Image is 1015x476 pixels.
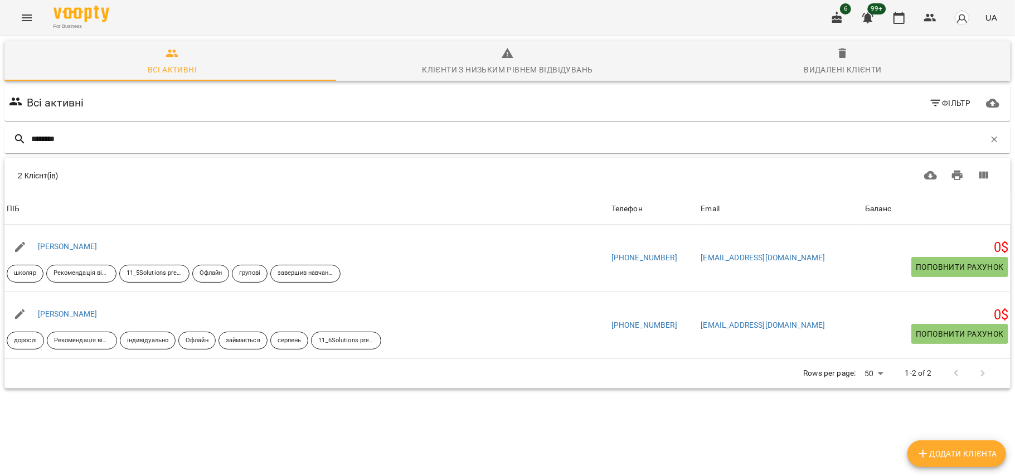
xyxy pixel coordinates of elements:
span: Баланс [865,202,1008,216]
button: UA [981,7,1002,28]
p: школяр [14,269,36,278]
div: школяр [7,265,43,283]
span: 99+ [868,3,886,14]
p: Rows per page: [803,368,856,379]
div: Баланс [865,202,891,216]
div: 11_6Solutions pre-intermidiate present perfect [311,332,381,349]
div: Table Toolbar [4,158,1011,193]
img: Voopty Logo [54,6,109,22]
h5: 0 $ [865,239,1008,256]
a: [EMAIL_ADDRESS][DOMAIN_NAME] [701,320,825,329]
p: дорослі [14,336,37,346]
div: 11_5Solutions pre-int first conditionalwillto be going to [119,265,190,283]
a: [PERSON_NAME] [38,242,98,251]
div: завершив навчання [270,265,341,283]
a: [PHONE_NUMBER] [611,253,677,262]
span: Фільтр [929,96,971,110]
p: Офлайн [200,269,222,278]
p: 1-2 of 2 [905,368,932,379]
div: Sort [7,202,20,216]
div: Видалені клієнти [804,63,882,76]
div: Sort [865,202,891,216]
button: Поповнити рахунок [911,257,1008,277]
div: дорослі [7,332,44,349]
div: 50 [860,366,887,382]
span: ПІБ [7,202,607,216]
button: Друк [944,162,971,189]
p: Рекомендація від друзів знайомих тощо [54,269,109,278]
button: Вигляд колонок [970,162,997,189]
div: Sort [701,202,720,216]
span: Email [701,202,861,216]
p: займається [226,336,260,346]
div: Sort [611,202,643,216]
img: avatar_s.png [954,10,970,26]
div: серпень [270,332,309,349]
button: Поповнити рахунок [911,324,1008,344]
div: ПІБ [7,202,20,216]
div: Офлайн [178,332,216,349]
p: Офлайн [186,336,208,346]
a: [PERSON_NAME] [38,309,98,318]
p: серпень [278,336,302,346]
h5: 0 $ [865,307,1008,324]
p: Рекомендація від друзів знайомих тощо [54,336,110,346]
p: 11_6Solutions pre-intermidiate present perfect [318,336,374,346]
div: Рекомендація від друзів знайомих тощо [47,332,117,349]
p: 11_5Solutions pre-int first conditionalwillto be going to [127,269,182,278]
span: Телефон [611,202,697,216]
div: Рекомендація від друзів знайомих тощо [46,265,116,283]
span: Додати клієнта [916,447,997,460]
p: групові [239,269,260,278]
span: For Business [54,23,109,30]
button: Фільтр [925,93,975,113]
a: [EMAIL_ADDRESS][DOMAIN_NAME] [701,253,825,262]
p: завершив навчання [278,269,333,278]
div: 2 Клієнт(ів) [18,170,488,181]
div: Клієнти з низьким рівнем відвідувань [422,63,593,76]
span: 6 [840,3,851,14]
div: займається [218,332,268,349]
div: Email [701,202,720,216]
div: Телефон [611,202,643,216]
span: Поповнити рахунок [916,327,1004,341]
h6: Всі активні [27,94,84,111]
span: Поповнити рахунок [916,260,1004,274]
span: UA [985,12,997,23]
button: Menu [13,4,40,31]
div: індивідуально [120,332,176,349]
div: групові [232,265,268,283]
div: Офлайн [192,265,230,283]
p: індивідуально [127,336,168,346]
button: Завантажити CSV [917,162,944,189]
div: Всі активні [148,63,197,76]
a: [PHONE_NUMBER] [611,320,677,329]
button: Додати клієнта [907,440,1006,467]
